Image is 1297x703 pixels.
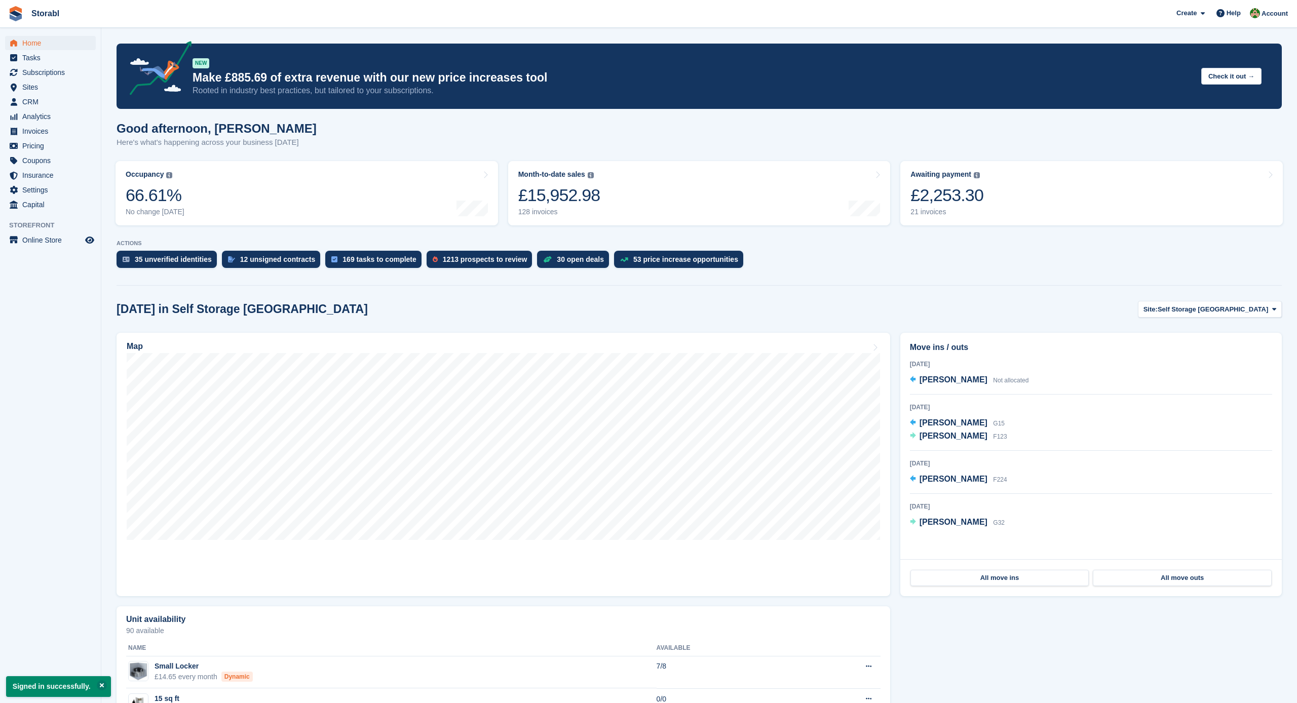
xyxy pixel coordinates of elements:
[8,6,23,21] img: stora-icon-8386f47178a22dfd0bd8f6a31ec36ba5ce8667c1dd55bd0f319d3a0aa187defe.svg
[993,377,1028,384] span: Not allocated
[127,342,143,351] h2: Map
[193,58,209,68] div: NEW
[22,198,83,212] span: Capital
[123,256,130,262] img: verify_identity-adf6edd0f0f0b5bbfe63781bf79b02c33cf7c696d77639b501bdc392416b5a36.svg
[22,36,83,50] span: Home
[910,430,1007,443] a: [PERSON_NAME] F123
[910,459,1272,468] div: [DATE]
[6,676,111,697] p: Signed in successfully.
[1138,301,1282,318] button: Site: Self Storage [GEOGRAPHIC_DATA]
[228,256,235,262] img: contract_signature_icon-13c848040528278c33f63329250d36e43548de30e8caae1d1a13099fd9432cc5.svg
[342,255,416,263] div: 169 tasks to complete
[1250,8,1260,18] img: Anthony Adams
[1227,8,1241,18] span: Help
[126,170,164,179] div: Occupancy
[22,80,83,94] span: Sites
[620,257,628,262] img: price_increase_opportunities-93ffe204e8149a01c8c9dc8f82e8f89637d9d84a8eef4429ea346261dce0b2c0.svg
[910,570,1089,586] a: All move ins
[193,70,1193,85] p: Make £885.69 of extra revenue with our new price increases tool
[443,255,527,263] div: 1213 prospects to review
[433,256,438,262] img: prospect-51fa495bee0391a8d652442698ab0144808aea92771e9ea1ae160a38d050c398.svg
[135,255,212,263] div: 35 unverified identities
[910,374,1029,387] a: [PERSON_NAME] Not allocated
[116,161,498,225] a: Occupancy 66.61% No change [DATE]
[117,333,890,596] a: Map
[5,51,96,65] a: menu
[22,183,83,197] span: Settings
[126,185,184,206] div: 66.61%
[1158,304,1268,315] span: Self Storage [GEOGRAPHIC_DATA]
[910,208,983,216] div: 21 invoices
[5,36,96,50] a: menu
[1262,9,1288,19] span: Account
[900,161,1283,225] a: Awaiting payment £2,253.30 21 invoices
[22,109,83,124] span: Analytics
[240,255,316,263] div: 12 unsigned contracts
[920,475,987,483] span: [PERSON_NAME]
[221,672,253,682] div: Dynamic
[518,208,600,216] div: 128 invoices
[993,433,1007,440] span: F123
[22,153,83,168] span: Coupons
[222,251,326,273] a: 12 unsigned contracts
[543,256,552,263] img: deal-1b604bf984904fb50ccaf53a9ad4b4a5d6e5aea283cecdc64d6e3604feb123c2.svg
[5,95,96,109] a: menu
[5,183,96,197] a: menu
[166,172,172,178] img: icon-info-grey-7440780725fd019a000dd9b08b2336e03edf1995a4989e88bcd33f0948082b44.svg
[22,95,83,109] span: CRM
[325,251,427,273] a: 169 tasks to complete
[1093,570,1272,586] a: All move outs
[117,302,368,316] h2: [DATE] in Self Storage [GEOGRAPHIC_DATA]
[910,170,971,179] div: Awaiting payment
[22,168,83,182] span: Insurance
[5,65,96,80] a: menu
[5,109,96,124] a: menu
[920,518,987,526] span: [PERSON_NAME]
[518,185,600,206] div: £15,952.98
[1143,304,1158,315] span: Site:
[22,51,83,65] span: Tasks
[22,124,83,138] span: Invoices
[84,234,96,246] a: Preview store
[633,255,738,263] div: 53 price increase opportunities
[126,627,881,634] p: 90 available
[5,124,96,138] a: menu
[1176,8,1197,18] span: Create
[910,417,1005,430] a: [PERSON_NAME] G15
[126,640,657,656] th: Name
[993,476,1007,483] span: F224
[910,502,1272,511] div: [DATE]
[117,137,317,148] p: Here's what's happening across your business [DATE]
[910,473,1007,486] a: [PERSON_NAME] F224
[27,5,63,22] a: Storabl
[22,65,83,80] span: Subscriptions
[910,185,983,206] div: £2,253.30
[910,403,1272,412] div: [DATE]
[993,519,1005,526] span: G32
[9,220,101,230] span: Storefront
[974,172,980,178] img: icon-info-grey-7440780725fd019a000dd9b08b2336e03edf1995a4989e88bcd33f0948082b44.svg
[121,41,192,99] img: price-adjustments-announcement-icon-8257ccfd72463d97f412b2fc003d46551f7dbcb40ab6d574587a9cd5c0d94...
[126,615,185,624] h2: Unit availability
[193,85,1193,96] p: Rooted in industry best practices, but tailored to your subscriptions.
[993,420,1005,427] span: G15
[614,251,748,273] a: 53 price increase opportunities
[5,153,96,168] a: menu
[117,251,222,273] a: 35 unverified identities
[508,161,891,225] a: Month-to-date sales £15,952.98 128 invoices
[920,375,987,384] span: [PERSON_NAME]
[910,341,1272,354] h2: Move ins / outs
[155,672,253,682] div: £14.65 every month
[22,139,83,153] span: Pricing
[129,662,148,680] img: Screenshot%202023-05-19%20at%2014.17.08.png
[117,122,317,135] h1: Good afternoon, [PERSON_NAME]
[657,640,794,656] th: Available
[588,172,594,178] img: icon-info-grey-7440780725fd019a000dd9b08b2336e03edf1995a4989e88bcd33f0948082b44.svg
[155,661,253,672] div: Small Locker
[920,418,987,427] span: [PERSON_NAME]
[557,255,604,263] div: 30 open deals
[5,168,96,182] a: menu
[331,256,337,262] img: task-75834270c22a3079a89374b754ae025e5fb1db73e45f91037f5363f120a921f8.svg
[1201,68,1262,85] button: Check it out →
[910,360,1272,369] div: [DATE]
